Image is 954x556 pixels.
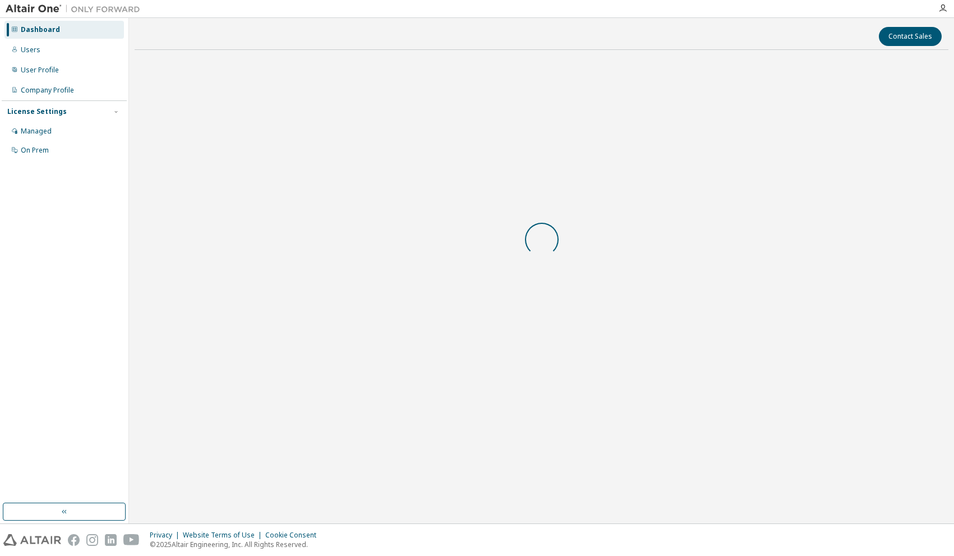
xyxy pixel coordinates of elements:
[68,534,80,546] img: facebook.svg
[21,86,74,95] div: Company Profile
[183,531,265,540] div: Website Terms of Use
[150,540,323,549] p: © 2025 Altair Engineering, Inc. All Rights Reserved.
[21,146,49,155] div: On Prem
[21,25,60,34] div: Dashboard
[6,3,146,15] img: Altair One
[123,534,140,546] img: youtube.svg
[265,531,323,540] div: Cookie Consent
[879,27,942,46] button: Contact Sales
[105,534,117,546] img: linkedin.svg
[21,45,40,54] div: Users
[7,107,67,116] div: License Settings
[21,127,52,136] div: Managed
[150,531,183,540] div: Privacy
[86,534,98,546] img: instagram.svg
[3,534,61,546] img: altair_logo.svg
[21,66,59,75] div: User Profile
